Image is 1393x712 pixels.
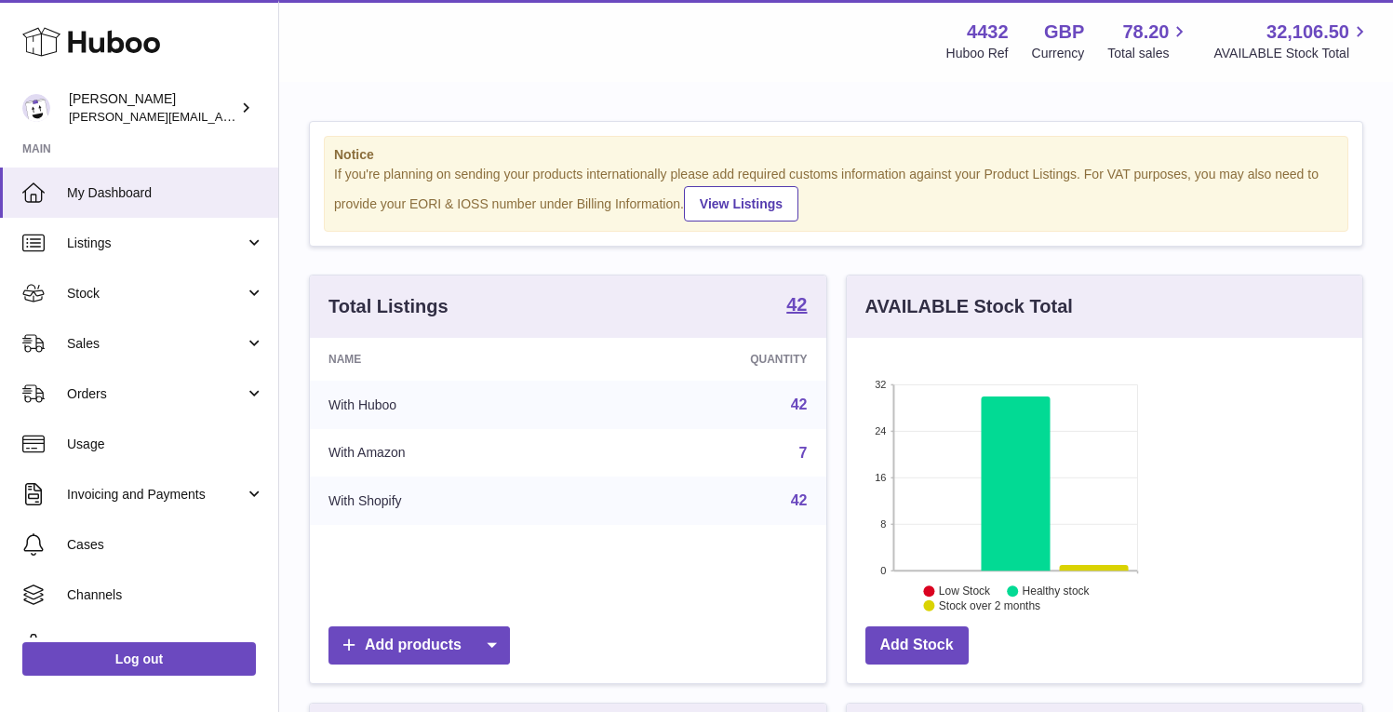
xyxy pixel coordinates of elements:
th: Quantity [592,338,825,381]
text: 24 [875,425,886,437]
span: Settings [67,637,264,654]
a: Log out [22,642,256,676]
span: Orders [67,385,245,403]
a: 42 [791,396,808,412]
strong: 42 [786,295,807,314]
span: AVAILABLE Stock Total [1213,45,1371,62]
span: My Dashboard [67,184,264,202]
span: 78.20 [1122,20,1169,45]
td: With Shopify [310,477,592,525]
text: Stock over 2 months [938,599,1039,612]
strong: 4432 [967,20,1009,45]
div: If you're planning on sending your products internationally please add required customs informati... [334,166,1338,222]
span: Cases [67,536,264,554]
text: Healthy stock [1022,584,1090,598]
span: Listings [67,235,245,252]
a: 78.20 Total sales [1107,20,1190,62]
h3: AVAILABLE Stock Total [865,294,1073,319]
span: Channels [67,586,264,604]
td: With Amazon [310,429,592,477]
text: 16 [875,472,886,483]
a: 32,106.50 AVAILABLE Stock Total [1213,20,1371,62]
span: Invoicing and Payments [67,486,245,504]
a: Add products [328,626,510,665]
span: Sales [67,335,245,353]
a: 7 [799,445,808,461]
div: [PERSON_NAME] [69,90,236,126]
a: View Listings [684,186,798,222]
a: Add Stock [865,626,969,665]
span: 32,106.50 [1266,20,1349,45]
th: Name [310,338,592,381]
div: Currency [1032,45,1085,62]
text: Low Stock [938,584,990,598]
h3: Total Listings [328,294,449,319]
td: With Huboo [310,381,592,429]
span: [PERSON_NAME][EMAIL_ADDRESS][DOMAIN_NAME] [69,109,373,124]
div: Huboo Ref [946,45,1009,62]
text: 32 [875,379,886,390]
a: 42 [786,295,807,317]
strong: Notice [334,146,1338,164]
text: 8 [880,518,886,530]
text: 0 [880,565,886,576]
span: Total sales [1107,45,1190,62]
a: 42 [791,492,808,508]
img: akhil@amalachai.com [22,94,50,122]
span: Stock [67,285,245,302]
strong: GBP [1044,20,1084,45]
span: Usage [67,436,264,453]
